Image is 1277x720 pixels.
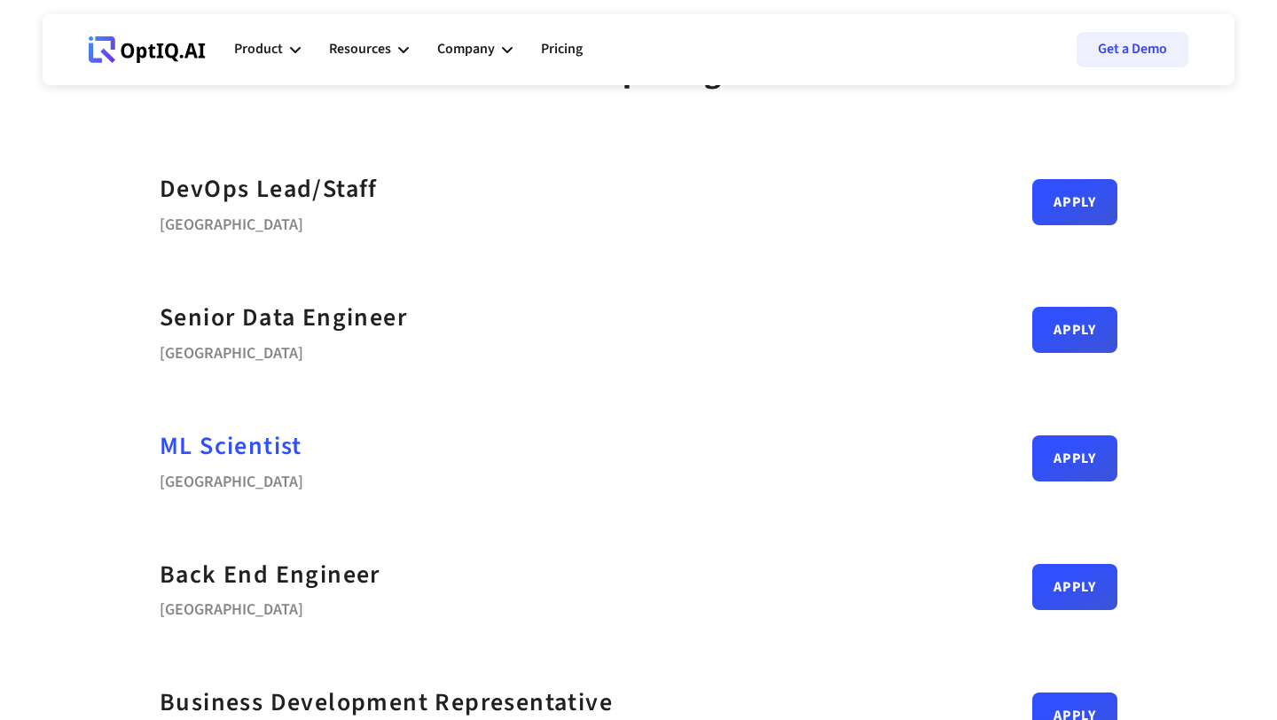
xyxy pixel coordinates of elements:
a: Apply [1032,435,1117,481]
div: [GEOGRAPHIC_DATA] [160,209,378,234]
div: Product [234,23,301,76]
div: Job Openings [542,53,735,91]
div: Company [437,37,495,61]
div: [GEOGRAPHIC_DATA] [160,338,407,363]
a: Pricing [541,23,583,76]
a: Webflow Homepage [89,23,206,76]
a: DevOps Lead/Staff [160,169,378,209]
a: Apply [1032,307,1117,353]
a: Back End Engineer [160,555,380,595]
div: Resources [329,37,391,61]
div: [GEOGRAPHIC_DATA] [160,466,303,491]
a: Apply [1032,179,1117,225]
div: Resources [329,23,409,76]
div: Webflow Homepage [89,62,90,63]
div: Product [234,37,283,61]
div: Company [437,23,513,76]
a: Apply [1032,564,1117,610]
a: Senior Data Engineer [160,298,407,338]
a: ML Scientist [160,427,302,466]
a: Get a Demo [1077,32,1188,67]
div: [GEOGRAPHIC_DATA] [160,594,380,619]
